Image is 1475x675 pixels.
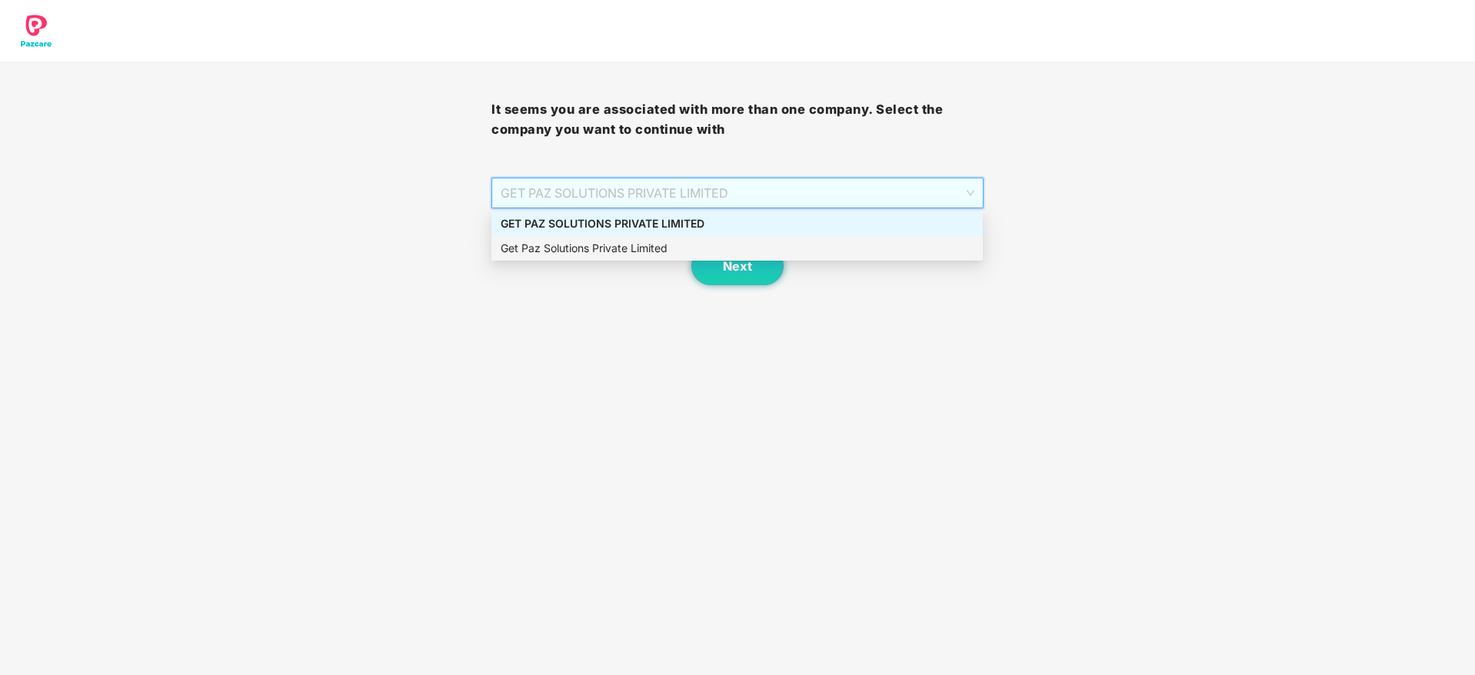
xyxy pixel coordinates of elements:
[491,100,983,139] h3: It seems you are associated with more than one company. Select the company you want to continue with
[501,240,974,257] div: Get Paz Solutions Private Limited
[491,236,983,261] div: Get Paz Solutions Private Limited
[501,215,974,232] div: GET PAZ SOLUTIONS PRIVATE LIMITED
[691,247,784,285] button: Next
[501,178,974,208] span: GET PAZ SOLUTIONS PRIVATE LIMITED
[723,259,752,274] span: Next
[491,211,983,236] div: GET PAZ SOLUTIONS PRIVATE LIMITED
